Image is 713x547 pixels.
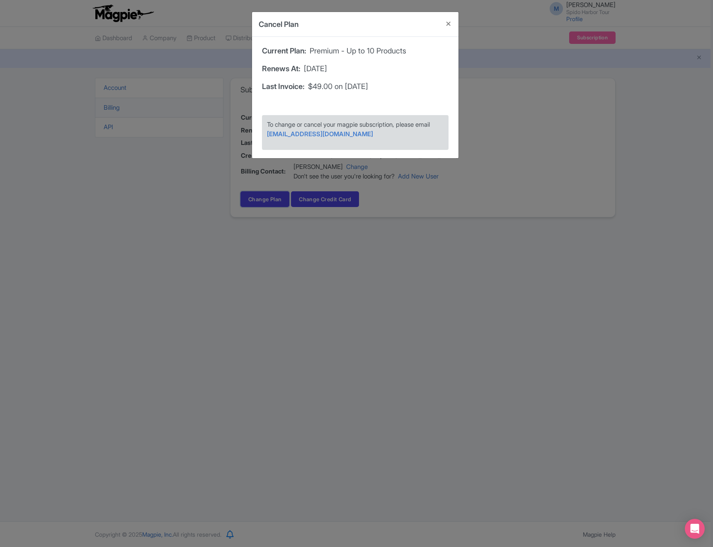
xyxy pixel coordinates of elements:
span: To change or cancel your magpie subscription, please email [267,120,430,128]
span: Last Invoice: [262,81,305,92]
a: [EMAIL_ADDRESS][DOMAIN_NAME] [267,130,373,138]
span: [DATE] [304,63,327,74]
span: Current Plan: [262,45,306,56]
span: $49.00 on [DATE] [308,81,368,92]
div: Open Intercom Messenger [685,519,705,539]
span: Renews At: [262,63,301,74]
span: Premium - Up to 10 Products [310,45,406,56]
button: Close [439,12,458,36]
h4: Cancel Plan [259,19,298,30]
